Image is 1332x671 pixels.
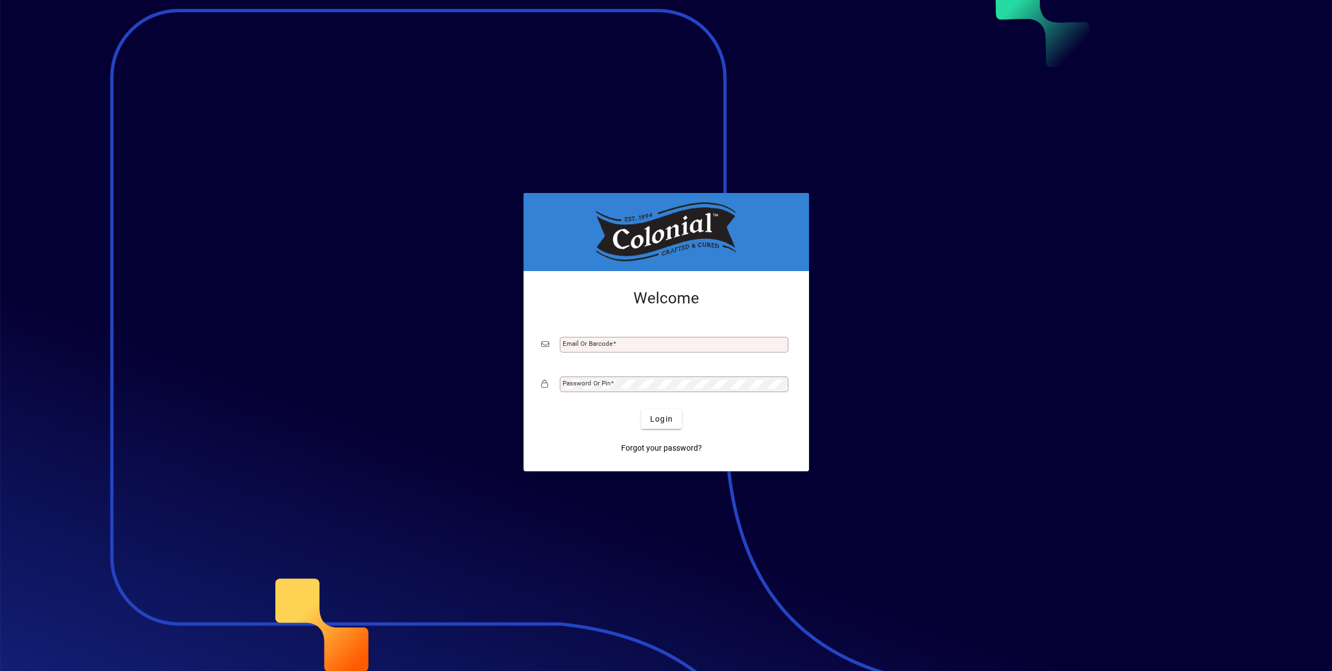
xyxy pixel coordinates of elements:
button: Login [641,409,682,429]
mat-label: Email or Barcode [563,340,613,347]
span: Forgot your password? [621,442,702,454]
h2: Welcome [541,289,791,308]
span: Login [650,413,673,425]
mat-label: Password or Pin [563,379,611,387]
a: Forgot your password? [617,438,706,458]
